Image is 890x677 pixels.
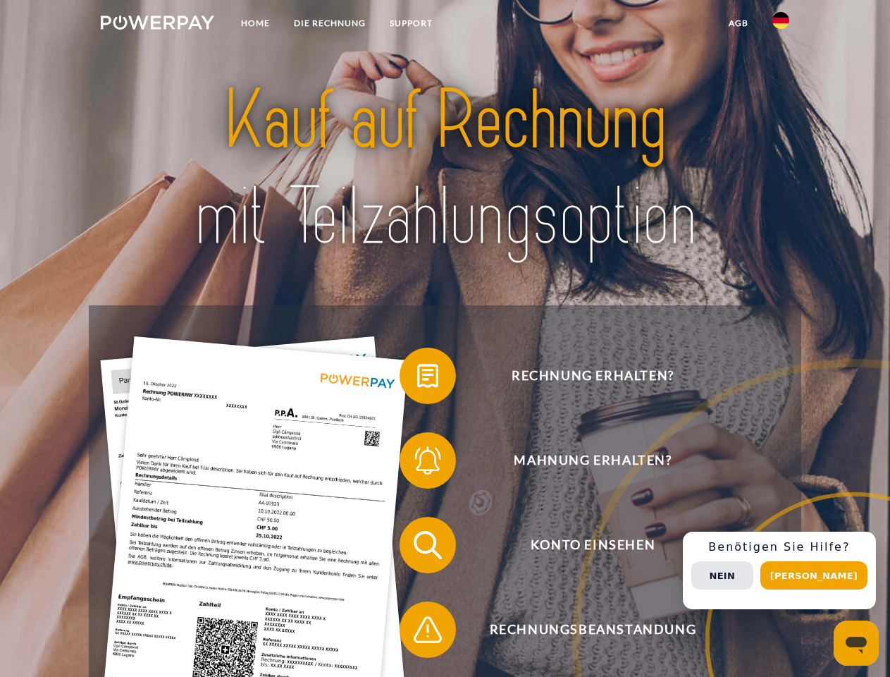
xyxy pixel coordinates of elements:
a: Home [229,11,282,36]
button: Mahnung erhalten? [400,432,766,489]
button: Rechnung erhalten? [400,348,766,404]
button: Konto einsehen [400,517,766,573]
span: Rechnungsbeanstandung [420,602,765,658]
button: Nein [691,561,753,590]
img: de [772,12,789,29]
img: qb_bill.svg [410,358,445,394]
a: DIE RECHNUNG [282,11,378,36]
iframe: Schaltfläche zum Öffnen des Messaging-Fensters [834,621,879,666]
img: qb_search.svg [410,527,445,563]
button: [PERSON_NAME] [760,561,867,590]
button: Rechnungsbeanstandung [400,602,766,658]
span: Rechnung erhalten? [420,348,765,404]
img: qb_bell.svg [410,443,445,478]
h3: Benötigen Sie Hilfe? [691,540,867,554]
img: qb_warning.svg [410,612,445,647]
img: logo-powerpay-white.svg [101,16,214,30]
span: Mahnung erhalten? [420,432,765,489]
img: title-powerpay_de.svg [135,68,755,270]
a: SUPPORT [378,11,445,36]
div: Schnellhilfe [683,532,876,609]
span: Konto einsehen [420,517,765,573]
a: agb [717,11,760,36]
